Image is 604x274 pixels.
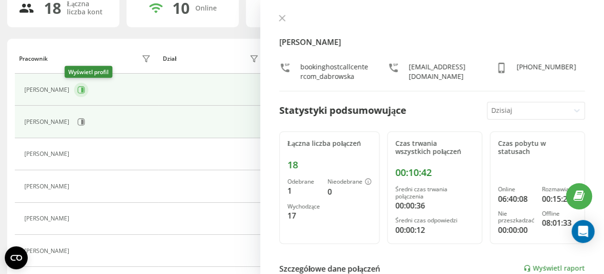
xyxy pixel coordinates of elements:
div: Rozmawia [542,186,577,193]
div: Czas trwania wszystkich połączeń [395,140,474,156]
div: Pracownik [19,55,48,62]
div: Odebrane [287,178,320,185]
div: Łączna liczba połączeń [287,140,371,148]
div: [PHONE_NUMBER] [517,62,576,81]
div: Open Intercom Messenger [572,220,594,243]
div: 00:15:21 [542,193,577,205]
a: Wyświetl raport [523,264,585,273]
div: Offline [542,210,577,217]
div: [PERSON_NAME] [24,87,72,93]
div: 08:01:33 [542,217,577,229]
div: Wyświetl profil [64,66,112,78]
div: [EMAIL_ADDRESS][DOMAIN_NAME] [409,62,477,81]
div: [PERSON_NAME] [24,151,72,157]
div: Dział [163,55,176,62]
div: 06:40:08 [498,193,534,205]
div: Nie przeszkadzać [498,210,534,224]
div: 0 [328,186,371,197]
button: Open CMP widget [5,246,28,269]
div: Czas pobytu w statusach [498,140,577,156]
div: Wychodzące [287,203,320,210]
div: 17 [287,210,320,221]
div: Online [195,4,217,12]
div: 00:10:42 [395,167,474,178]
div: bookinghostcallcentercom_dabrowska [300,62,369,81]
div: [PERSON_NAME] [24,183,72,190]
div: Średni czas trwania połączenia [395,186,474,200]
div: [PERSON_NAME] [24,248,72,254]
div: Online [498,186,534,193]
div: Statystyki podsumowujące [279,103,406,118]
div: [PERSON_NAME] [24,119,72,125]
div: Nieodebrane [328,178,371,186]
h4: [PERSON_NAME] [279,36,585,48]
div: 00:00:12 [395,224,474,236]
div: Średni czas odpowiedzi [395,217,474,224]
div: 00:00:00 [498,224,534,236]
div: 1 [287,185,320,197]
div: 00:00:36 [395,200,474,211]
div: [PERSON_NAME] [24,215,72,222]
div: 18 [287,159,371,171]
